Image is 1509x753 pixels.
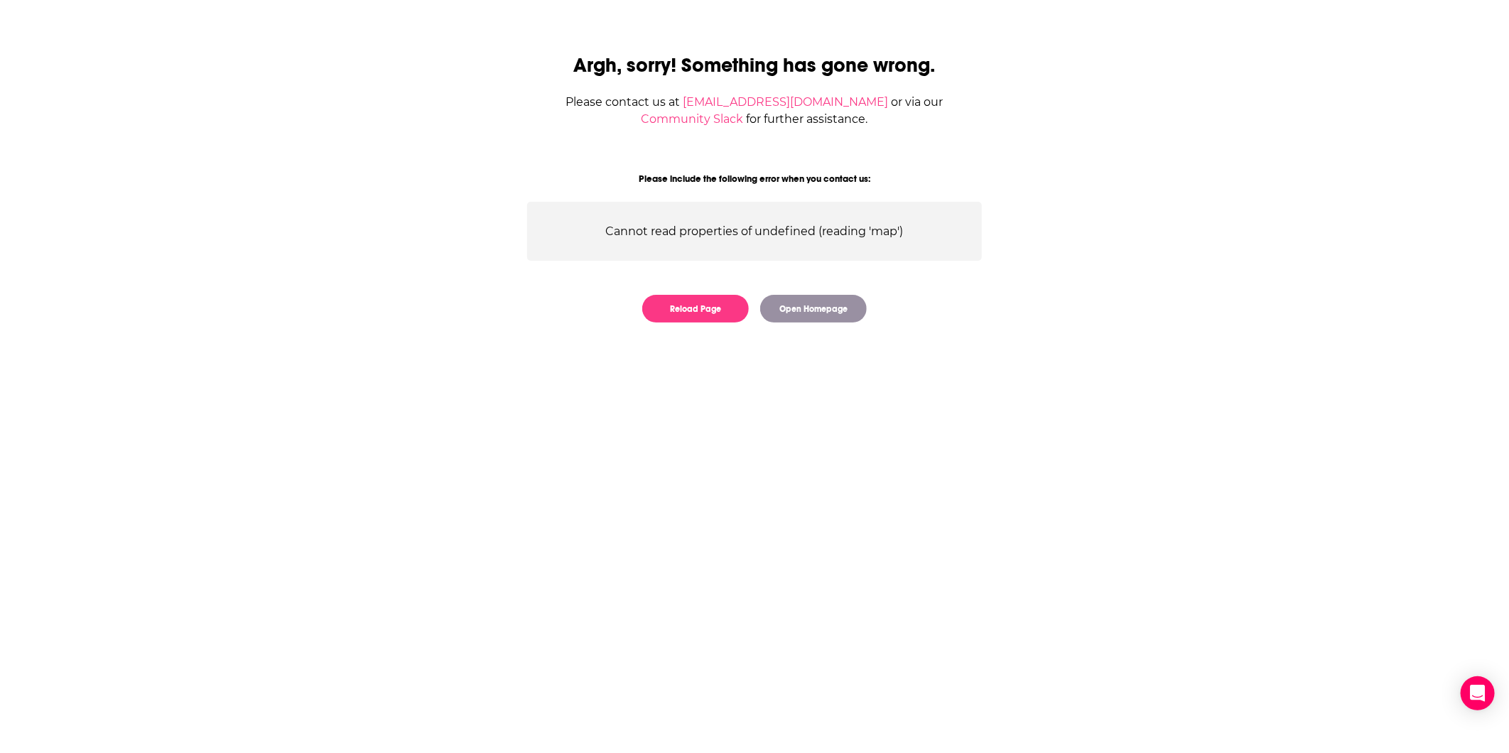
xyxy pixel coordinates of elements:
div: Please contact us at or via our for further assistance. [527,94,982,128]
button: Open Homepage [760,295,867,323]
a: [EMAIL_ADDRESS][DOMAIN_NAME] [683,95,889,109]
div: Cannot read properties of undefined (reading 'map') [527,202,982,261]
div: Please include the following error when you contact us: [527,173,982,185]
div: Open Intercom Messenger [1461,676,1495,710]
a: Community Slack [642,112,744,126]
button: Reload Page [642,295,749,323]
h2: Argh, sorry! Something has gone wrong. [527,53,982,77]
